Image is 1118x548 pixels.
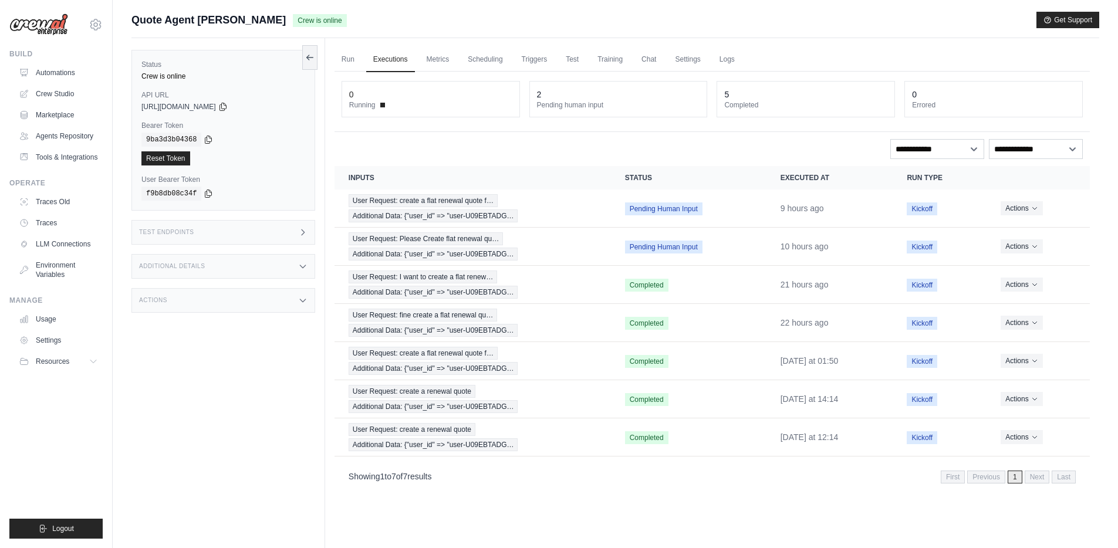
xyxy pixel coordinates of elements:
[335,166,1090,491] section: Crew executions table
[349,385,597,413] a: View execution details for User Request
[349,423,475,436] span: User Request: create a renewal quote
[625,241,702,253] span: Pending Human Input
[349,232,597,261] a: View execution details for User Request
[1001,201,1042,215] button: Actions for execution
[349,100,376,110] span: Running
[625,279,668,292] span: Completed
[391,472,396,481] span: 7
[537,89,542,100] div: 2
[912,100,1075,110] dt: Errored
[461,48,509,72] a: Scheduling
[349,347,597,375] a: View execution details for User Request
[941,471,965,483] span: First
[1001,316,1042,330] button: Actions for execution
[14,352,103,371] button: Resources
[141,72,305,81] div: Crew is online
[14,127,103,146] a: Agents Repository
[141,133,201,147] code: 9ba3d3b04368
[668,48,707,72] a: Settings
[625,393,668,406] span: Completed
[625,202,702,215] span: Pending Human Input
[1001,430,1042,444] button: Actions for execution
[349,194,597,222] a: View execution details for User Request
[141,102,216,111] span: [URL][DOMAIN_NAME]
[335,166,611,190] th: Inputs
[349,248,518,261] span: Additional Data: {"user_id" => "user-U09EBTADG…
[349,385,475,398] span: User Request: create a renewal quote
[1001,278,1042,292] button: Actions for execution
[9,49,103,59] div: Build
[9,13,68,36] img: Logo
[1059,492,1118,548] iframe: Chat Widget
[1025,471,1050,483] span: Next
[14,235,103,253] a: LLM Connections
[14,256,103,284] a: Environment Variables
[907,355,937,368] span: Kickoff
[907,202,937,215] span: Kickoff
[349,286,518,299] span: Additional Data: {"user_id" => "user-U09EBTADG…
[1036,12,1099,28] button: Get Support
[724,100,887,110] dt: Completed
[9,178,103,188] div: Operate
[14,331,103,350] a: Settings
[907,431,937,444] span: Kickoff
[14,192,103,211] a: Traces Old
[14,63,103,82] a: Automations
[335,48,362,72] a: Run
[139,297,167,304] h3: Actions
[912,89,917,100] div: 0
[349,232,503,245] span: User Request: Please Create flat renewal qu…
[611,166,766,190] th: Status
[349,438,518,451] span: Additional Data: {"user_id" => "user-U09EBTADG…
[781,394,839,404] time: September 25, 2025 at 14:14 PDT
[9,296,103,305] div: Manage
[349,309,497,322] span: User Request: fine create a flat renewal qu…
[366,48,415,72] a: Executions
[349,270,497,283] span: User Request: I want to create a flat renew…
[349,400,518,413] span: Additional Data: {"user_id" => "user-U09EBTADG…
[141,60,305,69] label: Status
[349,209,518,222] span: Additional Data: {"user_id" => "user-U09EBTADG…
[335,461,1090,491] nav: Pagination
[781,318,829,327] time: September 26, 2025 at 13:30 PDT
[131,12,286,28] span: Quote Agent [PERSON_NAME]
[967,471,1005,483] span: Previous
[537,100,700,110] dt: Pending human input
[14,84,103,103] a: Crew Studio
[52,524,74,533] span: Logout
[781,242,829,251] time: September 27, 2025 at 01:28 PDT
[14,148,103,167] a: Tools & Integrations
[907,317,937,330] span: Kickoff
[349,194,498,207] span: User Request: create a flat renewal quote f…
[590,48,630,72] a: Training
[403,472,407,481] span: 7
[349,324,518,337] span: Additional Data: {"user_id" => "user-U09EBTADG…
[349,362,518,375] span: Additional Data: {"user_id" => "user-U09EBTADG…
[1052,471,1076,483] span: Last
[14,310,103,329] a: Usage
[349,270,597,299] a: View execution details for User Request
[380,472,385,481] span: 1
[625,317,668,330] span: Completed
[1008,471,1022,483] span: 1
[625,355,668,368] span: Completed
[1001,392,1042,406] button: Actions for execution
[781,280,829,289] time: September 26, 2025 at 14:13 PDT
[907,393,937,406] span: Kickoff
[293,14,346,27] span: Crew is online
[1001,354,1042,368] button: Actions for execution
[141,151,190,165] a: Reset Token
[781,356,839,366] time: September 26, 2025 at 01:50 PDT
[349,423,597,451] a: View execution details for User Request
[349,309,597,337] a: View execution details for User Request
[634,48,663,72] a: Chat
[349,471,432,482] p: Showing to of results
[766,166,893,190] th: Executed at
[559,48,586,72] a: Test
[724,89,729,100] div: 5
[1001,239,1042,253] button: Actions for execution
[141,121,305,130] label: Bearer Token
[712,48,742,72] a: Logs
[781,204,824,213] time: September 27, 2025 at 01:59 PDT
